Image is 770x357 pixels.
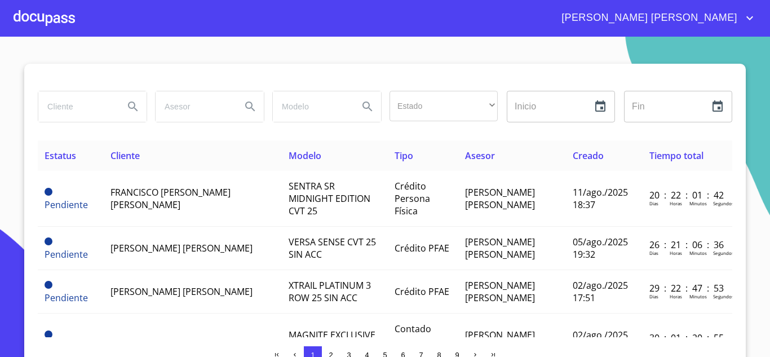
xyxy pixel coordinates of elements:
[465,329,535,354] span: [PERSON_NAME] [PERSON_NAME]
[689,293,707,299] p: Minutos
[395,242,449,254] span: Crédito PFAE
[649,250,658,256] p: Dias
[156,91,232,122] input: search
[237,93,264,120] button: Search
[649,189,725,201] p: 20 : 22 : 01 : 42
[649,239,725,251] p: 26 : 21 : 06 : 36
[553,9,756,27] button: account of current user
[45,281,52,289] span: Pendiente
[273,91,349,122] input: search
[110,242,253,254] span: [PERSON_NAME] [PERSON_NAME]
[649,282,725,294] p: 29 : 22 : 47 : 53
[110,335,253,347] span: [PERSON_NAME] [PERSON_NAME]
[395,285,449,298] span: Crédito PFAE
[573,329,628,354] span: 02/ago./2025 15:18
[573,279,628,304] span: 02/ago./2025 17:51
[670,200,682,206] p: Horas
[289,180,370,217] span: SENTRA SR MIDNIGHT EDITION CVT 25
[713,200,734,206] p: Segundos
[670,250,682,256] p: Horas
[45,199,88,211] span: Pendiente
[465,279,535,304] span: [PERSON_NAME] [PERSON_NAME]
[110,149,140,162] span: Cliente
[553,9,743,27] span: [PERSON_NAME] [PERSON_NAME]
[713,293,734,299] p: Segundos
[354,93,381,120] button: Search
[689,250,707,256] p: Minutos
[465,236,535,261] span: [PERSON_NAME] [PERSON_NAME]
[649,149,703,162] span: Tiempo total
[465,186,535,211] span: [PERSON_NAME] [PERSON_NAME]
[45,149,76,162] span: Estatus
[465,149,495,162] span: Asesor
[713,250,734,256] p: Segundos
[289,279,371,304] span: XTRAIL PLATINUM 3 ROW 25 SIN ACC
[45,188,52,196] span: Pendiente
[110,285,253,298] span: [PERSON_NAME] [PERSON_NAME]
[573,149,604,162] span: Creado
[45,248,88,261] span: Pendiente
[689,200,707,206] p: Minutos
[289,329,375,354] span: MAGNITE EXCLUSIVE 1 0 LTS CVT 25
[395,149,413,162] span: Tipo
[649,332,725,344] p: 30 : 01 : 20 : 55
[289,149,321,162] span: Modelo
[649,200,658,206] p: Dias
[670,293,682,299] p: Horas
[45,292,88,304] span: Pendiente
[649,293,658,299] p: Dias
[390,91,498,121] div: ​
[38,91,115,122] input: search
[45,330,52,338] span: Pendiente
[395,180,430,217] span: Crédito Persona Física
[110,186,231,211] span: FRANCISCO [PERSON_NAME] [PERSON_NAME]
[289,236,376,261] span: VERSA SENSE CVT 25 SIN ACC
[45,237,52,245] span: Pendiente
[573,186,628,211] span: 11/ago./2025 18:37
[120,93,147,120] button: Search
[573,236,628,261] span: 05/ago./2025 19:32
